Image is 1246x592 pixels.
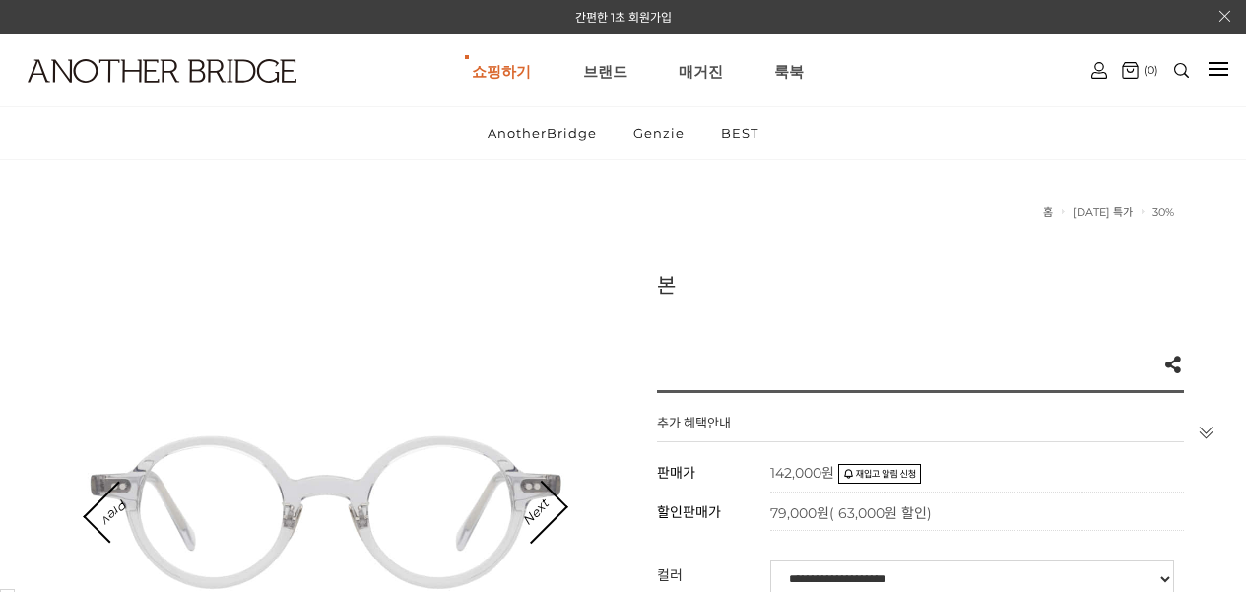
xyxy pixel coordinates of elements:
a: [DATE] 특가 [1073,205,1133,219]
span: (0) [1139,63,1158,77]
a: 룩북 [774,35,804,106]
a: 30% [1152,205,1174,219]
a: 매거진 [679,35,723,106]
span: ( 63,000원 할인) [829,504,932,522]
img: cart [1091,62,1107,79]
a: logo [10,59,197,131]
a: 홈 [1043,205,1053,219]
a: 간편한 1초 회원가입 [575,10,672,25]
img: cart [1122,62,1139,79]
h3: 본 [657,269,1184,298]
a: BEST [704,107,775,159]
a: 쇼핑하기 [472,35,531,106]
a: AnotherBridge [471,107,614,159]
span: 할인판매가 [657,503,721,521]
h4: 추가 혜택안내 [657,413,731,441]
span: 판매가 [657,464,695,482]
a: (0) [1122,62,1158,79]
a: Genzie [617,107,701,159]
img: logo [28,59,296,83]
a: 브랜드 [583,35,627,106]
img: 재입고 알림 SMS [838,464,921,484]
strong: 142,000원 [770,464,834,482]
a: Prev [86,483,145,542]
img: search [1174,63,1189,78]
a: Next [505,483,566,544]
span: 79,000원 [770,504,932,522]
